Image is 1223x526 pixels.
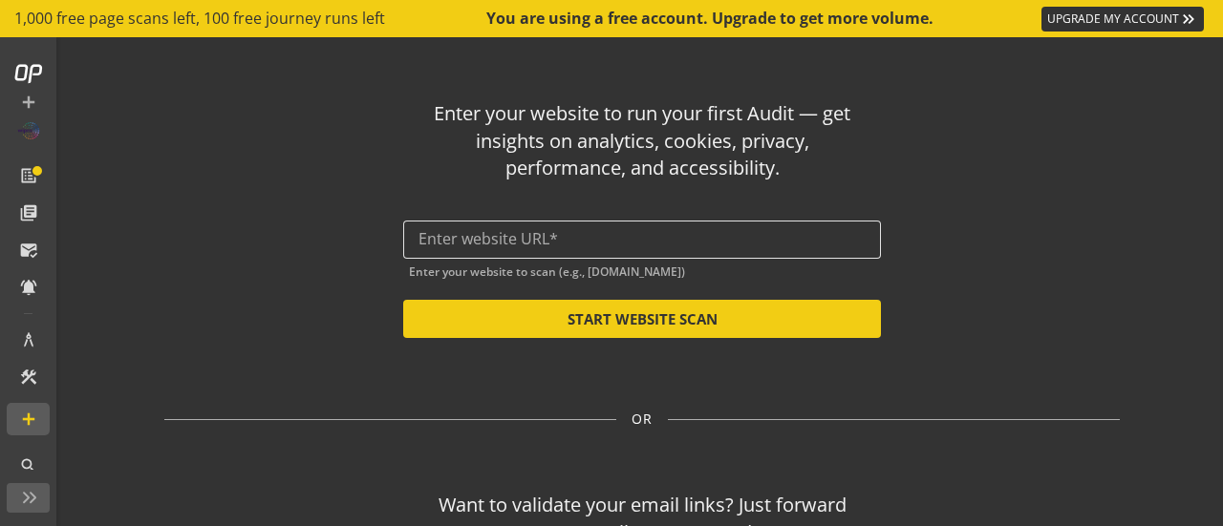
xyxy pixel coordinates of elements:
div: Enter your website to run your first Audit — get insights on analytics, cookies, privacy, perform... [430,100,855,182]
input: Enter website URL* [418,230,866,248]
mat-icon: mark_email_read [19,241,38,260]
mat-icon: add [19,410,38,429]
mat-hint: Enter your website to scan (e.g., [DOMAIN_NAME]) [409,261,685,279]
mat-icon: construction [19,368,38,387]
span: OR [632,410,653,429]
mat-icon: architecture [19,330,38,349]
mat-icon: add [19,93,38,112]
mat-icon: library_books [19,203,38,222]
mat-icon: list_alt [19,166,38,185]
mat-icon: keyboard_double_arrow_right [1179,10,1198,29]
mat-icon: notifications_active [19,278,38,297]
div: You are using a free account. Upgrade to get more volume. [486,8,935,30]
img: Customer Logo [14,116,43,145]
mat-icon: search [19,456,38,475]
span: 1,000 free page scans left, 100 free journey runs left [14,8,385,30]
button: START WEBSITE SCAN [403,300,881,338]
a: UPGRADE MY ACCOUNT [1041,7,1204,32]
